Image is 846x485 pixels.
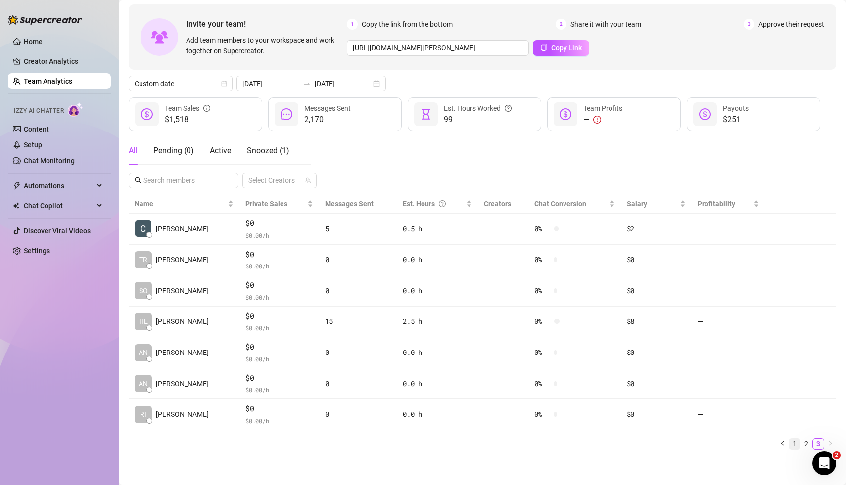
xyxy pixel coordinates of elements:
[692,214,765,245] td: —
[325,347,391,358] div: 0
[24,247,50,255] a: Settings
[813,439,824,449] a: 3
[403,316,472,327] div: 2.5 h
[14,106,64,116] span: Izzy AI Chatter
[245,292,313,302] span: $ 0.00 /h
[139,378,148,389] span: AN
[692,307,765,338] td: —
[403,285,472,296] div: 0.0 h
[534,285,550,296] span: 0 %
[403,347,472,358] div: 0.0 h
[245,310,313,322] span: $0
[439,198,446,209] span: question-circle
[789,438,800,450] li: 1
[325,316,391,327] div: 15
[325,254,391,265] div: 0
[325,378,391,389] div: 0
[444,103,512,114] div: Est. Hours Worked
[315,78,371,89] input: End date
[245,372,313,384] span: $0
[156,316,209,327] span: [PERSON_NAME]
[304,104,351,112] span: Messages Sent
[801,439,812,449] a: 2
[245,354,313,364] span: $ 0.00 /h
[156,285,209,296] span: [PERSON_NAME]
[245,218,313,229] span: $0
[13,202,19,209] img: Chat Copilot
[245,385,313,395] span: $ 0.00 /h
[141,108,153,120] span: dollar-circle
[534,223,550,234] span: 0 %
[692,275,765,307] td: —
[692,337,765,368] td: —
[403,198,464,209] div: Est. Hours
[556,19,566,30] span: 2
[24,38,43,45] a: Home
[24,77,72,85] a: Team Analytics
[534,378,550,389] span: 0 %
[245,261,313,271] span: $ 0.00 /h
[403,409,472,420] div: 0.0 h
[156,378,209,389] span: [PERSON_NAME]
[139,285,148,296] span: SO
[156,223,209,234] span: [PERSON_NAME]
[723,104,749,112] span: Payouts
[444,114,512,126] span: 99
[245,341,313,353] span: $0
[245,279,313,291] span: $0
[8,15,82,25] img: logo-BBDzfeDw.svg
[744,19,754,30] span: 3
[143,175,225,186] input: Search members
[305,177,311,183] span: team
[203,103,210,114] span: info-circle
[833,451,841,459] span: 2
[325,285,391,296] div: 0
[156,347,209,358] span: [PERSON_NAME]
[245,230,313,240] span: $ 0.00 /h
[627,254,686,265] div: $0
[135,198,226,209] span: Name
[698,200,735,208] span: Profitability
[68,102,83,117] img: AI Chatter
[304,114,351,126] span: 2,170
[135,220,151,237] img: Carl Belotindos
[24,178,94,194] span: Automations
[777,438,789,450] li: Previous Page
[692,399,765,430] td: —
[362,19,453,30] span: Copy the link from the bottom
[135,76,227,91] span: Custom date
[593,116,601,124] span: exclamation-circle
[24,227,91,235] a: Discover Viral Videos
[156,409,209,420] span: [PERSON_NAME]
[534,316,550,327] span: 0 %
[135,177,141,184] span: search
[534,254,550,265] span: 0 %
[824,438,836,450] button: right
[699,108,711,120] span: dollar-circle
[245,416,313,426] span: $ 0.00 /h
[403,254,472,265] div: 0.0 h
[24,125,49,133] a: Content
[627,200,647,208] span: Salary
[692,245,765,276] td: —
[627,285,686,296] div: $0
[403,378,472,389] div: 0.0 h
[165,114,210,126] span: $1,518
[139,316,148,327] span: HE
[540,44,547,51] span: copy
[129,145,138,157] div: All
[583,104,622,112] span: Team Profits
[560,108,571,120] span: dollar-circle
[247,146,289,155] span: Snoozed ( 1 )
[758,19,824,30] span: Approve their request
[534,200,586,208] span: Chat Conversion
[403,223,472,234] div: 0.5 h
[165,103,210,114] div: Team Sales
[692,368,765,399] td: —
[245,249,313,261] span: $0
[812,451,836,475] iframe: Intercom live chat
[627,409,686,420] div: $0
[570,19,641,30] span: Share it with your team
[303,80,311,88] span: to
[534,409,550,420] span: 0 %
